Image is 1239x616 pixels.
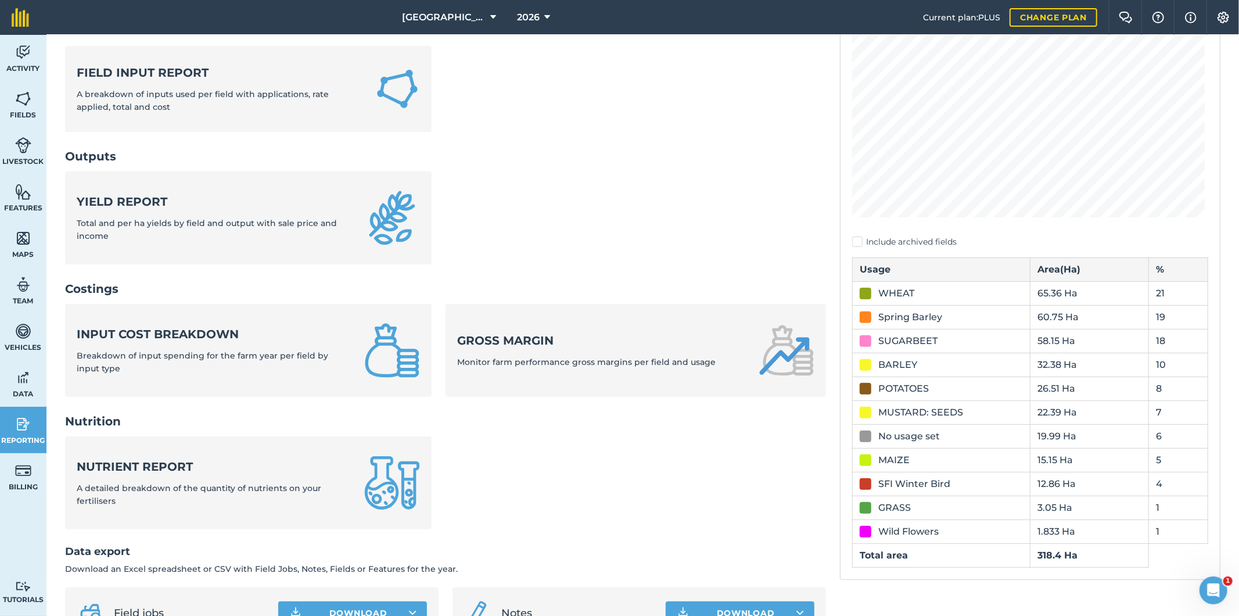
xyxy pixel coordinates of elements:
[853,257,1030,281] th: Usage
[1151,12,1165,23] img: A question mark icon
[860,550,908,561] strong: Total area
[1149,305,1208,329] td: 19
[1010,8,1097,27] a: Change plan
[15,369,31,386] img: svg+xml;base64,PD94bWwgdmVyc2lvbj0iMS4wIiBlbmNvZGluZz0idXRmLTgiPz4KPCEtLSBHZW5lcmF0b3I6IEFkb2JlIE...
[15,462,31,479] img: svg+xml;base64,PD94bWwgdmVyc2lvbj0iMS4wIiBlbmNvZGluZz0idXRmLTgiPz4KPCEtLSBHZW5lcmF0b3I6IEFkb2JlIE...
[1037,550,1078,561] strong: 318.4 Ha
[1119,12,1133,23] img: Two speech bubbles overlapping with the left bubble in the forefront
[1149,520,1208,543] td: 1
[446,304,826,397] a: Gross marginMonitor farm performance gross margins per field and usage
[878,501,911,515] div: GRASS
[1030,424,1149,448] td: 19.99 Ha
[15,276,31,293] img: svg+xml;base64,PD94bWwgdmVyc2lvbj0iMS4wIiBlbmNvZGluZz0idXRmLTgiPz4KPCEtLSBHZW5lcmF0b3I6IEFkb2JlIE...
[878,406,963,420] div: MUSTARD: SEEDS
[1030,496,1149,520] td: 3.05 Ha
[15,581,31,592] img: svg+xml;base64,PD94bWwgdmVyc2lvbj0iMS4wIiBlbmNvZGluZz0idXRmLTgiPz4KPCEtLSBHZW5lcmF0b3I6IEFkb2JlIE...
[1030,520,1149,543] td: 1.833 Ha
[1030,448,1149,472] td: 15.15 Ha
[1149,472,1208,496] td: 4
[1030,377,1149,400] td: 26.51 Ha
[1216,12,1230,23] img: A cog icon
[12,8,29,27] img: fieldmargin Logo
[1149,496,1208,520] td: 1
[65,171,432,264] a: Yield reportTotal and per ha yields by field and output with sale price and income
[77,194,350,210] strong: Yield report
[364,323,420,378] img: Input cost breakdown
[517,10,540,24] span: 2026
[878,310,942,324] div: Spring Barley
[77,483,321,506] span: A detailed breakdown of the quantity of nutrients on your fertilisers
[15,44,31,61] img: svg+xml;base64,PD94bWwgdmVyc2lvbj0iMS4wIiBlbmNvZGluZz0idXRmLTgiPz4KPCEtLSBHZW5lcmF0b3I6IEFkb2JlIE...
[15,137,31,154] img: svg+xml;base64,PD94bWwgdmVyc2lvbj0iMS4wIiBlbmNvZGluZz0idXRmLTgiPz4KPCEtLSBHZW5lcmF0b3I6IEFkb2JlIE...
[65,543,826,560] h2: Data export
[878,358,917,372] div: BARLEY
[364,190,420,246] img: Yield report
[375,65,420,113] img: Field Input Report
[852,236,1208,248] label: Include archived fields
[1030,257,1149,281] th: Area ( Ha )
[65,304,432,397] a: Input cost breakdownBreakdown of input spending for the farm year per field by input type
[65,46,432,132] a: Field Input ReportA breakdown of inputs used per field with applications, rate applied, total and...
[77,326,350,342] strong: Input cost breakdown
[1149,400,1208,424] td: 7
[65,281,826,297] h2: Costings
[1149,424,1208,448] td: 6
[878,477,950,491] div: SFI Winter Bird
[77,65,361,81] strong: Field Input Report
[1030,281,1149,305] td: 65.36 Ha
[77,218,337,241] span: Total and per ha yields by field and output with sale price and income
[1149,448,1208,472] td: 5
[1223,576,1233,586] span: 1
[1030,400,1149,424] td: 22.39 Ha
[15,183,31,200] img: svg+xml;base64,PHN2ZyB4bWxucz0iaHR0cDovL3d3dy53My5vcmcvMjAwMC9zdmciIHdpZHRoPSI1NiIgaGVpZ2h0PSI2MC...
[1149,353,1208,377] td: 10
[65,413,826,429] h2: Nutrition
[878,525,939,539] div: Wild Flowers
[15,90,31,108] img: svg+xml;base64,PHN2ZyB4bWxucz0iaHR0cDovL3d3dy53My5vcmcvMjAwMC9zdmciIHdpZHRoPSI1NiIgaGVpZ2h0PSI2MC...
[1030,305,1149,329] td: 60.75 Ha
[65,436,432,529] a: Nutrient reportA detailed breakdown of the quantity of nutrients on your fertilisers
[1149,329,1208,353] td: 18
[878,286,914,300] div: WHEAT
[1030,353,1149,377] td: 32.38 Ha
[65,563,826,575] p: Download an Excel spreadsheet or CSV with Field Jobs, Notes, Fields or Features for the year.
[77,89,329,112] span: A breakdown of inputs used per field with applications, rate applied, total and cost
[65,148,826,164] h2: Outputs
[457,357,716,367] span: Monitor farm performance gross margins per field and usage
[15,230,31,247] img: svg+xml;base64,PHN2ZyB4bWxucz0iaHR0cDovL3d3dy53My5vcmcvMjAwMC9zdmciIHdpZHRoPSI1NiIgaGVpZ2h0PSI2MC...
[1149,281,1208,305] td: 21
[878,453,910,467] div: MAIZE
[457,332,716,349] strong: Gross margin
[364,455,420,511] img: Nutrient report
[77,350,328,374] span: Breakdown of input spending for the farm year per field by input type
[403,10,486,24] span: [GEOGRAPHIC_DATA]
[1030,472,1149,496] td: 12.86 Ha
[15,323,31,340] img: svg+xml;base64,PD94bWwgdmVyc2lvbj0iMS4wIiBlbmNvZGluZz0idXRmLTgiPz4KPCEtLSBHZW5lcmF0b3I6IEFkb2JlIE...
[759,323,814,378] img: Gross margin
[1149,377,1208,400] td: 8
[878,429,940,443] div: No usage set
[1149,257,1208,281] th: %
[15,416,31,433] img: svg+xml;base64,PD94bWwgdmVyc2lvbj0iMS4wIiBlbmNvZGluZz0idXRmLTgiPz4KPCEtLSBHZW5lcmF0b3I6IEFkb2JlIE...
[1030,329,1149,353] td: 58.15 Ha
[1185,10,1197,24] img: svg+xml;base64,PHN2ZyB4bWxucz0iaHR0cDovL3d3dy53My5vcmcvMjAwMC9zdmciIHdpZHRoPSIxNyIgaGVpZ2h0PSIxNy...
[77,459,350,475] strong: Nutrient report
[923,11,1000,24] span: Current plan : PLUS
[1200,576,1227,604] iframe: Intercom live chat
[878,334,938,348] div: SUGARBEET
[878,382,929,396] div: POTATOES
